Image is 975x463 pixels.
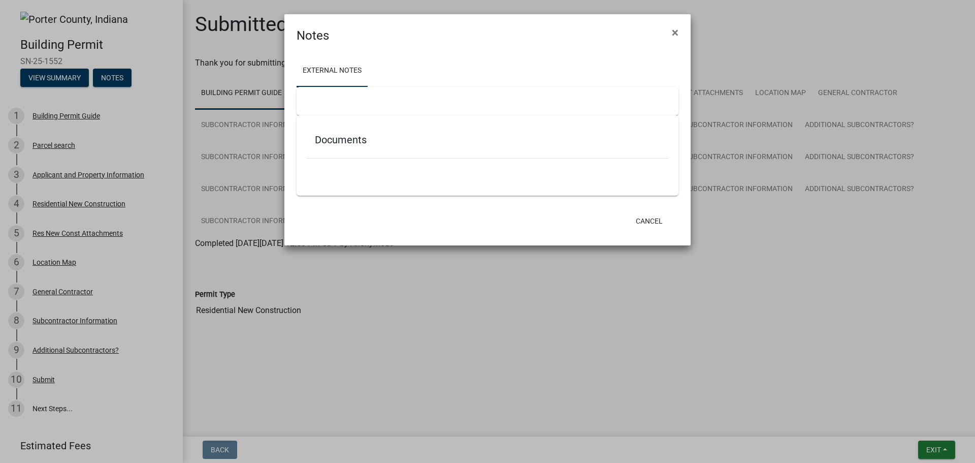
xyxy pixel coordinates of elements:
button: Close [664,18,687,47]
a: External Notes [297,55,368,87]
h5: Documents [315,134,660,146]
button: Cancel [628,212,671,230]
span: × [672,25,678,40]
h4: Notes [297,26,329,45]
